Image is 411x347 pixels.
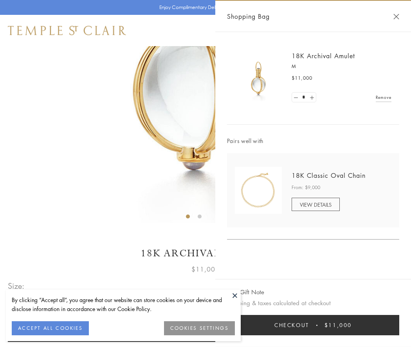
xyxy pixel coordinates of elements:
[8,247,403,260] h1: 18K Archival Amulet
[235,167,282,214] img: N88865-OV18
[8,26,126,35] img: Temple St. Clair
[292,198,340,211] a: VIEW DETAILS
[292,74,312,82] span: $11,000
[8,279,25,292] span: Size:
[159,4,248,11] p: Enjoy Complimentary Delivery & Returns
[191,264,220,274] span: $11,000
[300,201,332,208] span: VIEW DETAILS
[292,52,355,60] a: 18K Archival Amulet
[227,136,399,145] span: Pairs well with
[227,287,264,297] button: Add Gift Note
[324,321,352,329] span: $11,000
[164,321,235,335] button: COOKIES SETTINGS
[12,295,235,313] div: By clicking “Accept all”, you agree that our website can store cookies on your device and disclos...
[292,93,300,102] a: Set quantity to 0
[292,171,366,180] a: 18K Classic Oval Chain
[274,321,309,329] span: Checkout
[12,321,89,335] button: ACCEPT ALL COOKIES
[308,93,315,102] a: Set quantity to 2
[227,315,399,335] button: Checkout $11,000
[393,14,399,20] button: Close Shopping Bag
[235,55,282,102] img: 18K Archival Amulet
[292,63,391,70] p: M
[292,184,320,191] span: From: $9,000
[376,93,391,102] a: Remove
[227,11,270,21] span: Shopping Bag
[227,298,399,308] p: Shipping & taxes calculated at checkout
